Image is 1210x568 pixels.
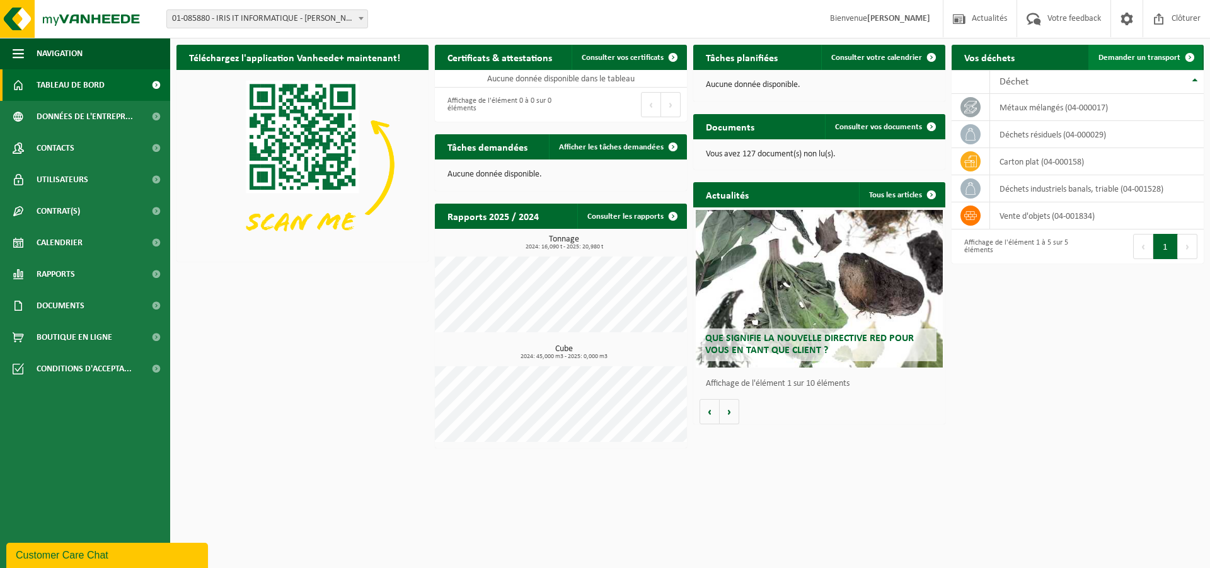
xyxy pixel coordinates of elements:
h2: Téléchargez l'application Vanheede+ maintenant! [176,45,413,69]
td: déchets industriels banals, triable (04-001528) [990,175,1204,202]
span: Afficher les tâches demandées [559,143,664,151]
a: Consulter vos documents [825,114,944,139]
span: 2024: 45,000 m3 - 2025: 0,000 m3 [441,354,687,360]
p: Vous avez 127 document(s) non lu(s). [706,150,933,159]
iframe: chat widget [6,540,210,568]
span: Calendrier [37,227,83,258]
h3: Cube [441,345,687,360]
span: 01-085880 - IRIS IT INFORMATIQUE - BILLY BERCLAU [166,9,368,28]
h2: Vos déchets [952,45,1027,69]
span: Documents [37,290,84,322]
span: Conditions d'accepta... [37,353,132,385]
td: Aucune donnée disponible dans le tableau [435,70,687,88]
strong: [PERSON_NAME] [867,14,930,23]
button: Next [661,92,681,117]
span: Que signifie la nouvelle directive RED pour vous en tant que client ? [705,333,914,356]
button: Previous [1133,234,1153,259]
span: 2024: 16,090 t - 2025: 20,980 t [441,244,687,250]
a: Consulter votre calendrier [821,45,944,70]
h3: Tonnage [441,235,687,250]
span: Consulter vos certificats [582,54,664,62]
button: Previous [641,92,661,117]
span: 01-085880 - IRIS IT INFORMATIQUE - BILLY BERCLAU [167,10,367,28]
span: Demander un transport [1098,54,1180,62]
td: carton plat (04-000158) [990,148,1204,175]
h2: Documents [693,114,767,139]
td: métaux mélangés (04-000017) [990,94,1204,121]
div: Affichage de l'élément 0 à 0 sur 0 éléments [441,91,555,119]
a: Que signifie la nouvelle directive RED pour vous en tant que client ? [696,210,943,368]
h2: Certificats & attestations [435,45,565,69]
span: Contrat(s) [37,195,80,227]
h2: Actualités [693,182,761,207]
span: Contacts [37,132,74,164]
h2: Tâches demandées [435,134,540,159]
button: Next [1178,234,1197,259]
img: Download de VHEPlus App [176,70,429,259]
a: Tous les articles [859,182,944,207]
span: Déchet [1000,77,1028,87]
td: vente d'objets (04-001834) [990,202,1204,229]
h2: Tâches planifiées [693,45,790,69]
div: Affichage de l'élément 1 à 5 sur 5 éléments [958,233,1071,260]
span: Consulter vos documents [835,123,922,131]
button: Volgende [720,399,739,424]
a: Demander un transport [1088,45,1202,70]
span: Boutique en ligne [37,322,112,353]
span: Rapports [37,258,75,290]
span: Navigation [37,38,83,69]
h2: Rapports 2025 / 2024 [435,204,551,228]
button: Vorige [700,399,720,424]
span: Consulter votre calendrier [831,54,922,62]
button: 1 [1153,234,1178,259]
span: Tableau de bord [37,69,105,101]
p: Aucune donnée disponible. [706,81,933,90]
td: déchets résiduels (04-000029) [990,121,1204,148]
span: Utilisateurs [37,164,88,195]
a: Consulter les rapports [577,204,686,229]
span: Données de l'entrepr... [37,101,133,132]
p: Affichage de l'élément 1 sur 10 éléments [706,380,939,388]
a: Afficher les tâches demandées [549,134,686,159]
p: Aucune donnée disponible. [447,170,674,179]
a: Consulter vos certificats [572,45,686,70]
